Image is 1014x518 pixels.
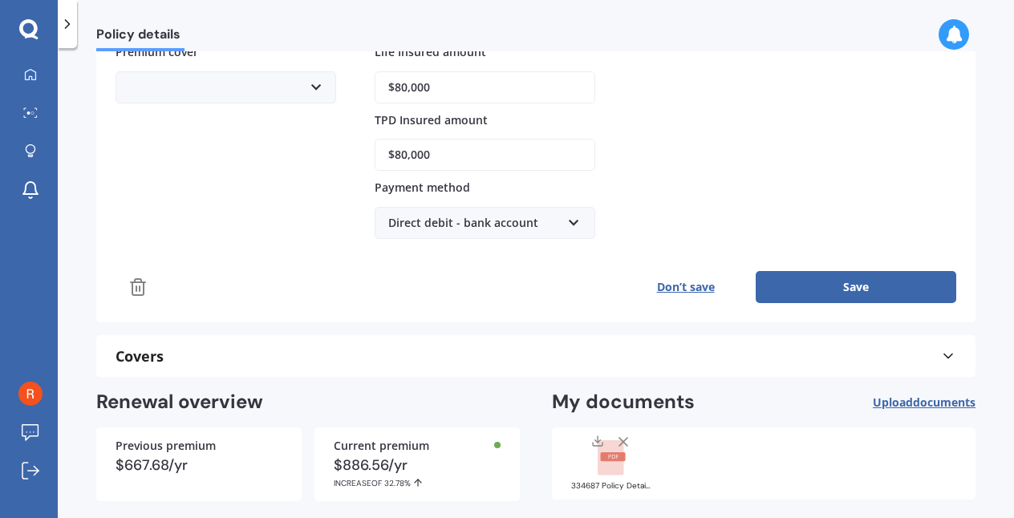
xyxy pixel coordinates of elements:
div: Previous premium [116,440,282,451]
div: 334687 Policy Details.pdf [571,482,651,490]
span: Payment method [375,180,470,195]
div: $667.68/yr [116,458,282,472]
span: TPD Insured amount [375,111,488,127]
button: Save [756,271,956,303]
input: Enter amount [375,139,595,171]
img: ACg8ocJmfJIkrcNNXSeavGo9g1j0Lnx-BAG2bgiI6YxY3fUx1HrHeg=s96-c [18,382,43,406]
div: Direct debit - bank account [388,214,561,232]
span: documents [913,395,975,410]
span: Upload [873,396,975,409]
span: 32.78% [384,478,411,488]
h2: My documents [552,390,695,415]
input: Enter amount [375,71,595,103]
span: INCREASE OF [334,478,384,488]
button: Uploaddocuments [873,390,975,415]
div: Covers [116,348,956,364]
div: Current premium [334,440,501,451]
h2: Renewal overview [96,390,520,415]
button: Don’t save [615,271,756,303]
div: $886.56/yr [334,458,501,488]
span: Policy details [96,26,185,48]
